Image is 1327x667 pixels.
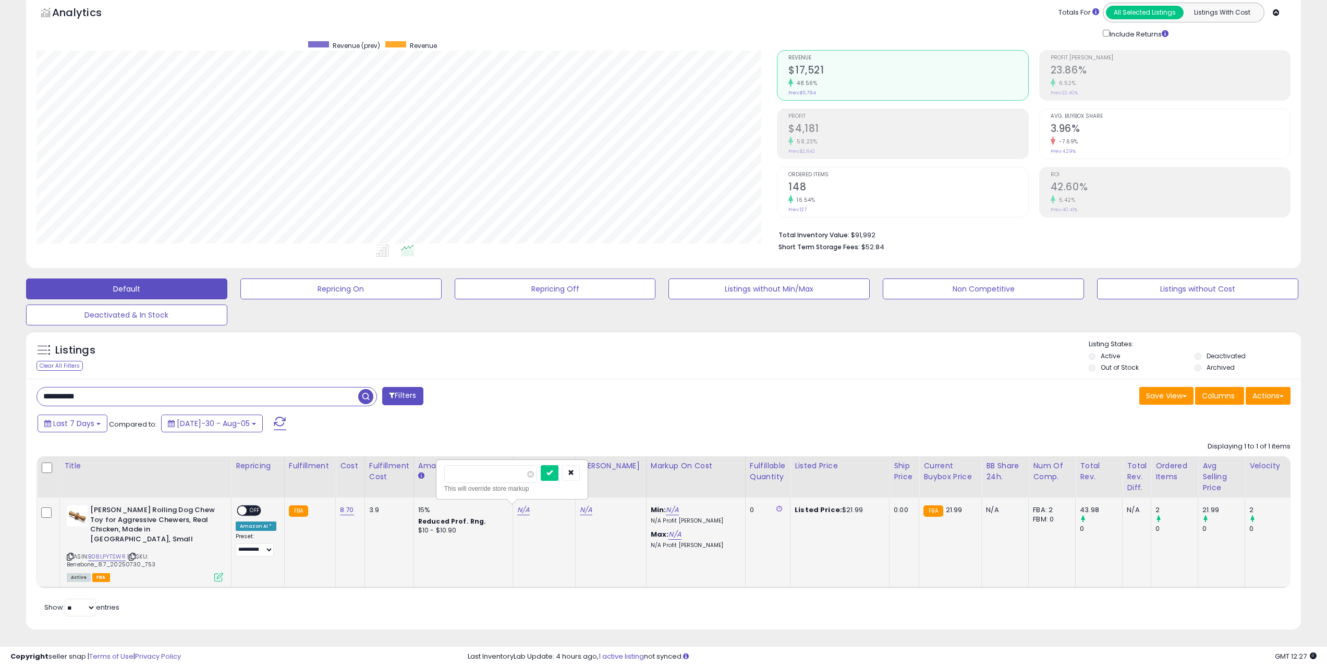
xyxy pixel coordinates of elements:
div: 21.99 [1202,505,1245,515]
div: Ship Price [894,460,915,482]
div: N/A [986,505,1020,515]
button: [DATE]-30 - Aug-05 [161,415,263,432]
div: FBA: 2 [1033,505,1067,515]
div: [PERSON_NAME] [580,460,642,471]
h2: 3.96% [1051,123,1290,137]
a: 8.70 [340,505,354,515]
div: BB Share 24h. [986,460,1024,482]
a: B08LPYTSWR [88,552,126,561]
button: Listings without Min/Max [668,278,870,299]
div: FBM: 0 [1033,515,1067,524]
h2: 148 [788,181,1028,195]
div: Totals For [1058,8,1099,18]
b: Short Term Storage Fees: [778,242,860,251]
small: FBA [289,505,308,517]
div: 3.9 [369,505,406,515]
button: Deactivated & In Stock [26,305,227,325]
div: Preset: [236,533,276,556]
div: Ordered Items [1155,460,1194,482]
a: Terms of Use [89,651,133,661]
button: Default [26,278,227,299]
span: ROI [1051,172,1290,178]
span: All listings currently available for purchase on Amazon [67,573,91,582]
div: Amazon Fees [418,460,508,471]
small: Amazon Fees. [418,471,424,481]
span: OFF [247,506,263,515]
span: Profit [788,114,1028,119]
div: Cost [340,460,360,471]
h2: 23.86% [1051,64,1290,78]
b: [PERSON_NAME] Rolling Dog Chew Toy for Aggressive Chewers, Real Chicken, Made in [GEOGRAPHIC_DATA... [90,505,217,547]
span: Last 7 Days [53,418,94,429]
span: [DATE]-30 - Aug-05 [177,418,250,429]
div: Velocity [1249,460,1287,471]
a: Privacy Policy [135,651,181,661]
button: Columns [1195,387,1244,405]
button: All Selected Listings [1106,6,1184,19]
th: The percentage added to the cost of goods (COGS) that forms the calculator for Min & Max prices. [646,456,745,498]
small: 5.42% [1055,196,1076,204]
div: Clear All Filters [36,361,83,371]
h2: $17,521 [788,64,1028,78]
span: Compared to: [109,419,157,429]
small: 6.52% [1055,79,1076,87]
small: Prev: $2,642 [788,148,815,154]
label: Deactivated [1207,351,1246,360]
h5: Listings [55,343,95,358]
p: N/A Profit [PERSON_NAME] [651,517,737,525]
b: Listed Price: [795,505,842,515]
button: Last 7 Days [38,415,107,432]
button: Actions [1246,387,1291,405]
span: 2025-08-13 12:27 GMT [1275,651,1317,661]
div: 0 [1249,524,1292,533]
label: Active [1101,351,1120,360]
div: 15% [418,505,505,515]
b: Total Inventory Value: [778,231,849,239]
div: Fulfillment Cost [369,460,409,482]
label: Out of Stock [1101,363,1139,372]
span: Columns [1202,391,1235,401]
small: Prev: 4.29% [1051,148,1076,154]
div: Listed Price [795,460,885,471]
a: N/A [666,505,678,515]
b: Min: [651,505,666,515]
div: Total Rev. [1080,460,1118,482]
small: Prev: $11,794 [788,90,816,96]
h2: $4,181 [788,123,1028,137]
button: Listings With Cost [1183,6,1261,19]
div: 0 [1202,524,1245,533]
strong: Copyright [10,651,48,661]
h5: Analytics [52,5,122,22]
div: This will override store markup [444,483,580,494]
small: 16.54% [793,196,815,204]
small: 58.23% [793,138,817,145]
b: Max: [651,529,669,539]
div: 0 [1155,524,1198,533]
span: $52.84 [861,242,884,252]
div: Repricing [236,460,280,471]
span: Revenue (prev) [333,41,380,50]
div: Current Buybox Price [923,460,977,482]
a: 1 active listing [599,651,644,661]
a: N/A [517,505,530,515]
a: N/A [580,505,592,515]
label: Archived [1207,363,1235,372]
div: Avg Selling Price [1202,460,1240,493]
h2: 42.60% [1051,181,1290,195]
button: Save View [1139,387,1194,405]
div: Total Rev. Diff. [1127,460,1147,493]
span: Avg. Buybox Share [1051,114,1290,119]
div: Num of Comp. [1033,460,1071,482]
li: $91,992 [778,228,1283,240]
small: Prev: 40.41% [1051,207,1077,213]
div: Fulfillable Quantity [750,460,786,482]
div: Title [64,460,227,471]
b: Reduced Prof. Rng. [418,517,486,526]
div: $10 - $10.90 [418,526,505,535]
span: | SKU: Benebone_8.7_20250730_753 [67,552,155,568]
div: Fulfillment [289,460,331,471]
div: Last InventoryLab Update: 4 hours ago, not synced. [468,652,1317,662]
div: 0 [1080,524,1122,533]
p: Listing States: [1089,339,1301,349]
span: FBA [92,573,110,582]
